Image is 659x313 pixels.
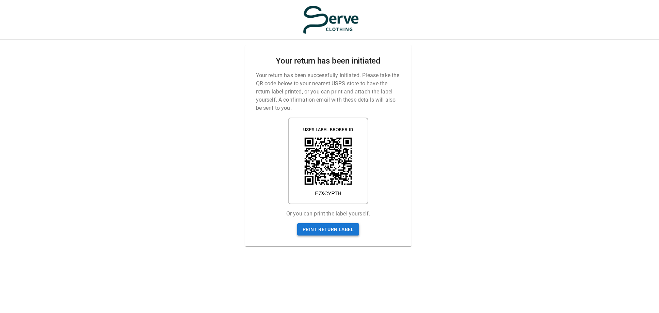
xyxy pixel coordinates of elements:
[297,223,359,236] a: Print return label
[288,118,368,204] img: shipping label qr code
[286,210,370,218] p: Or you can print the label yourself.
[256,71,401,112] p: Your return has been successfully initiated. Please take the QR code below to your nearest USPS s...
[303,5,359,34] img: serve-clothing.myshopify.com-3331c13f-55ad-48ba-bef5-e23db2fa8125
[276,56,381,66] h2: Your return has been initiated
